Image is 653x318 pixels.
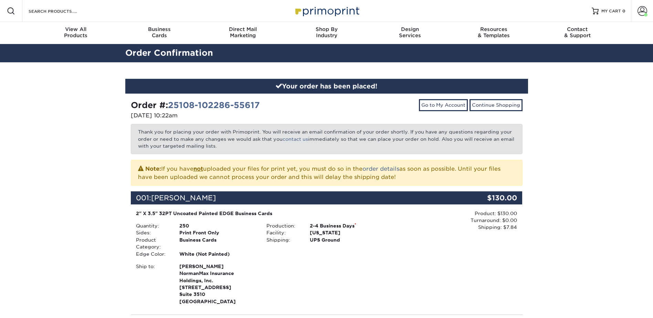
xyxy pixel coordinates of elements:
div: Cards [117,26,201,39]
a: Continue Shopping [470,99,523,111]
div: Ship to: [131,263,174,305]
div: UPS Ground [305,236,392,243]
div: White (Not Painted) [174,251,261,257]
h2: Order Confirmation [120,47,533,60]
span: Business [117,26,201,32]
img: Primoprint [292,3,361,18]
div: Your order has been placed! [125,79,528,94]
div: Industry [285,26,368,39]
span: Resources [452,26,536,32]
div: Quantity: [131,222,174,229]
div: Shipping: [261,236,305,243]
a: Shop ByIndustry [285,22,368,44]
span: Contact [536,26,619,32]
div: Products [34,26,118,39]
a: order details [362,166,399,172]
div: 001: [131,191,457,204]
b: not [193,166,203,172]
div: Facility: [261,229,305,236]
div: Print Front Only [174,229,261,236]
div: Product Category: [131,236,174,251]
div: Product: $130.00 Turnaround: $0.00 Shipping: $7.84 [392,210,517,231]
span: View All [34,26,118,32]
a: 25108-102286-55617 [168,100,260,110]
p: [DATE] 10:22am [131,112,322,120]
div: [US_STATE] [305,229,392,236]
span: [PERSON_NAME] [151,194,216,202]
span: Shop By [285,26,368,32]
a: contact us [283,136,308,142]
div: Sides: [131,229,174,236]
span: MY CART [601,8,621,14]
a: Direct MailMarketing [201,22,285,44]
span: Direct Mail [201,26,285,32]
strong: Note: [145,166,161,172]
div: & Support [536,26,619,39]
div: 250 [174,222,261,229]
a: View AllProducts [34,22,118,44]
div: Production: [261,222,305,229]
input: SEARCH PRODUCTS..... [28,7,95,15]
div: $130.00 [457,191,523,204]
div: & Templates [452,26,536,39]
p: If you have uploaded your files for print yet, you must do so in the as soon as possible. Until y... [138,164,515,181]
span: Design [368,26,452,32]
a: BusinessCards [117,22,201,44]
div: Edge Color: [131,251,174,257]
span: Suite 3510 [179,291,256,298]
a: DesignServices [368,22,452,44]
span: NormanMax Insurance Holdings, Inc. [179,270,256,284]
span: [PERSON_NAME] [179,263,256,270]
a: Contact& Support [536,22,619,44]
a: Resources& Templates [452,22,536,44]
div: 2" X 3.5" 32PT Uncoated Painted EDGE Business Cards [136,210,387,217]
a: Go to My Account [419,99,468,111]
p: Thank you for placing your order with Primoprint. You will receive an email confirmation of your ... [131,124,523,154]
strong: [GEOGRAPHIC_DATA] [179,263,256,304]
div: 2-4 Business Days [305,222,392,229]
strong: Order #: [131,100,260,110]
span: [STREET_ADDRESS] [179,284,256,291]
div: Services [368,26,452,39]
div: Marketing [201,26,285,39]
span: 0 [622,9,625,13]
div: Business Cards [174,236,261,251]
